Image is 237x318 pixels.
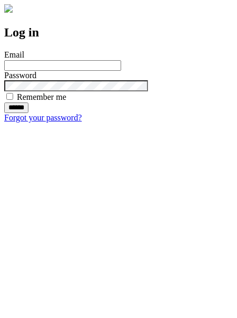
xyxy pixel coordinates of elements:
label: Password [4,71,36,80]
a: Forgot your password? [4,113,82,122]
h2: Log in [4,25,233,40]
label: Remember me [17,92,66,101]
img: logo-4e3dc11c47720685a147b03b5a06dd966a58ff35d612b21f08c02c0306f2b779.png [4,4,13,13]
label: Email [4,50,24,59]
